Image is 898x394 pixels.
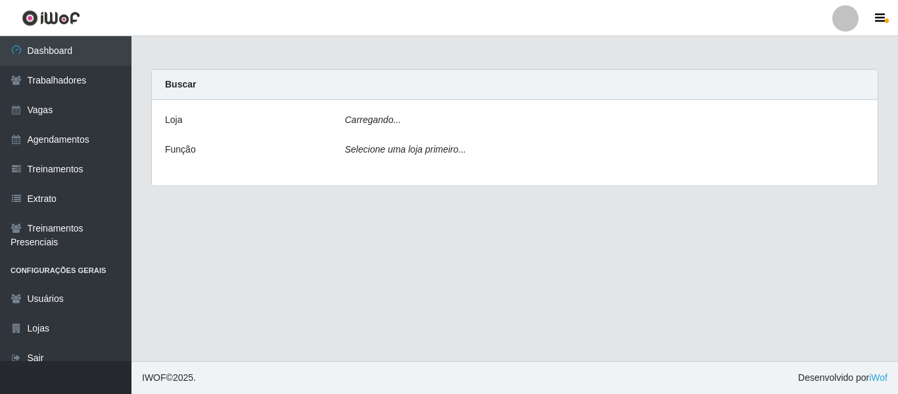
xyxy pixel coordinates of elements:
span: IWOF [142,372,166,383]
img: CoreUI Logo [22,10,80,26]
span: Desenvolvido por [798,371,887,385]
label: Função [165,143,196,157]
i: Selecione uma loja primeiro... [345,144,466,155]
strong: Buscar [165,79,196,89]
i: Carregando... [345,114,402,125]
a: iWof [869,372,887,383]
label: Loja [165,113,182,127]
span: © 2025 . [142,371,196,385]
